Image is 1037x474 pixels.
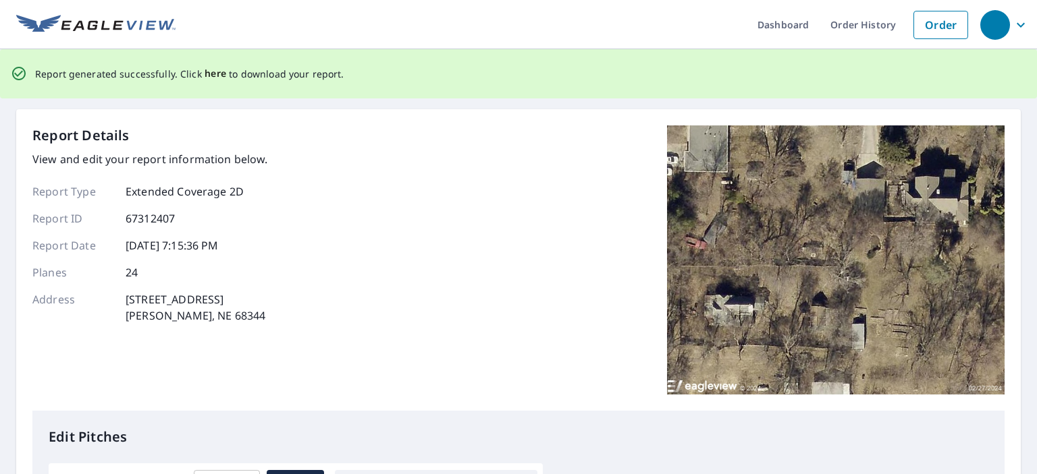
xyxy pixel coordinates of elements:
[32,125,130,146] p: Report Details
[32,151,268,167] p: View and edit your report information below.
[126,210,175,227] p: 67312407
[205,65,227,82] button: here
[126,183,244,200] p: Extended Coverage 2D
[126,264,138,280] p: 24
[16,15,176,35] img: EV Logo
[667,125,1005,395] img: Top image
[126,237,219,254] p: [DATE] 7:15:36 PM
[32,264,113,280] p: Planes
[32,237,113,254] p: Report Date
[126,291,265,324] p: [STREET_ADDRESS] [PERSON_NAME], NE 68344
[913,11,968,39] a: Order
[32,291,113,324] p: Address
[35,65,344,82] p: Report generated successfully. Click to download your report.
[32,183,113,200] p: Report Type
[49,427,988,447] p: Edit Pitches
[32,210,113,227] p: Report ID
